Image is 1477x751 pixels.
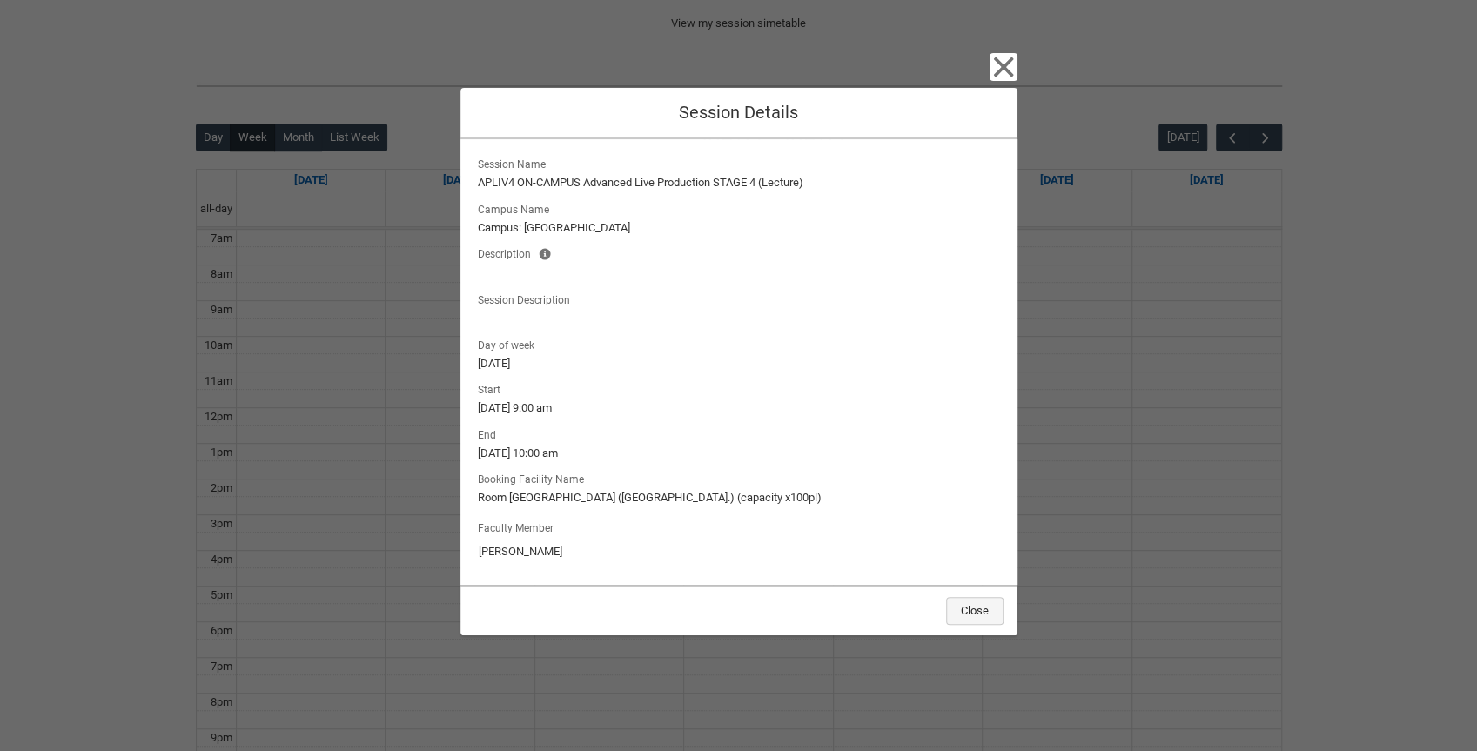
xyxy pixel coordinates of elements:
[478,243,538,262] span: Description
[478,219,1000,237] lightning-formatted-text: Campus: [GEOGRAPHIC_DATA]
[478,379,507,398] span: Start
[990,53,1017,81] button: Close
[478,489,1000,506] lightning-formatted-text: Room [GEOGRAPHIC_DATA] ([GEOGRAPHIC_DATA].) (capacity x100pl)
[478,468,591,487] span: Booking Facility Name
[478,517,561,536] label: Faculty Member
[946,597,1004,625] button: Close
[478,445,1000,462] lightning-formatted-text: [DATE] 10:00 am
[478,174,1000,191] lightning-formatted-text: APLIV4 ON-CAMPUS Advanced Live Production STAGE 4 (Lecture)
[478,153,553,172] span: Session Name
[679,102,798,123] span: Session Details
[478,198,556,218] span: Campus Name
[478,355,1000,372] lightning-formatted-text: [DATE]
[478,424,503,443] span: End
[478,399,1000,417] lightning-formatted-text: [DATE] 9:00 am
[478,334,541,353] span: Day of week
[478,289,577,308] span: Session Description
